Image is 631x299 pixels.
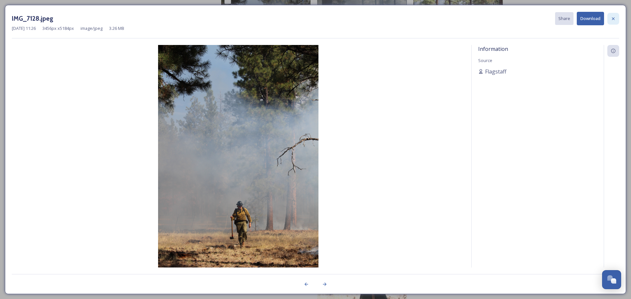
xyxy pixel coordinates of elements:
[109,25,124,32] span: 3.26 MB
[577,12,604,25] button: Download
[478,45,508,53] span: Information
[555,12,573,25] button: Share
[81,25,103,32] span: image/jpeg
[12,25,36,32] span: [DATE] 11:26
[485,68,506,75] span: Flagstaff
[12,14,53,23] h3: IMG_7128.jpeg
[12,45,465,285] img: IMG_7128.jpeg
[478,57,492,63] span: Source
[602,270,621,289] button: Open Chat
[42,25,74,32] span: 3456 px x 5184 px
